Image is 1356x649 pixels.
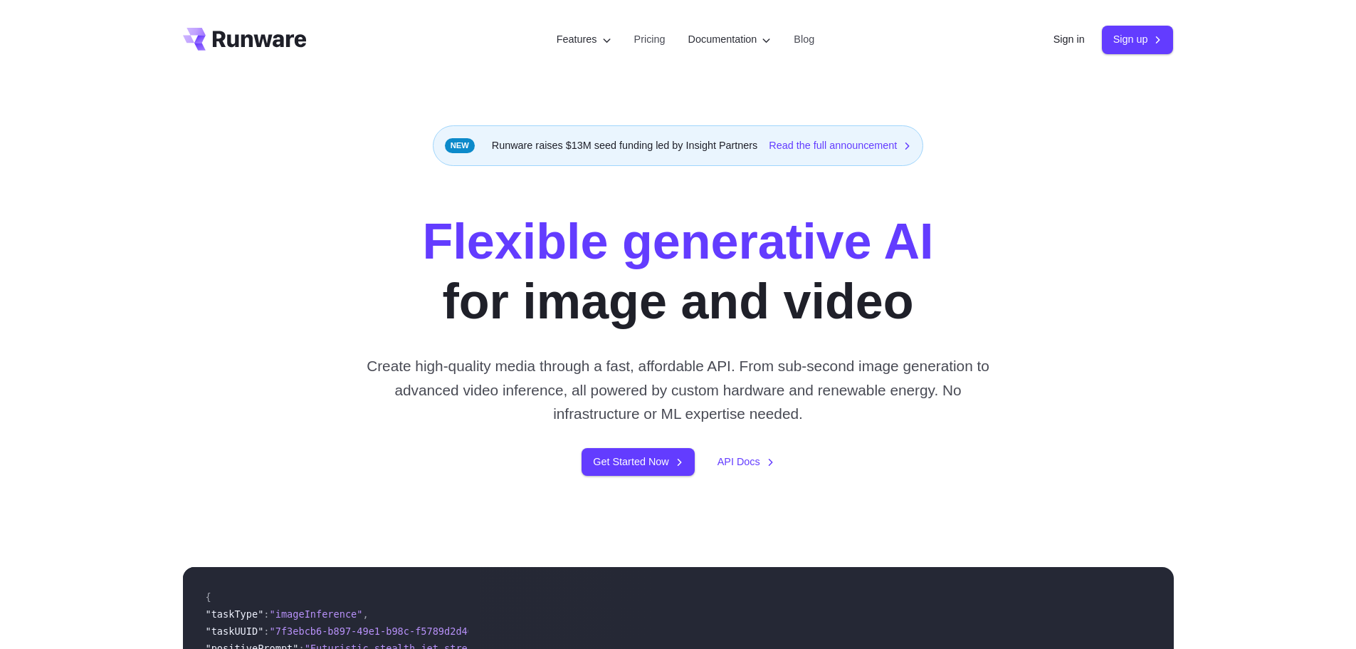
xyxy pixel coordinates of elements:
div: Runware raises $13M seed funding led by Insight Partners [433,125,924,166]
a: Sign in [1053,31,1085,48]
h1: for image and video [422,212,933,331]
a: Sign up [1102,26,1174,53]
span: "7f3ebcb6-b897-49e1-b98c-f5789d2d40d7" [270,625,491,637]
a: Pricing [634,31,666,48]
span: : [263,625,269,637]
span: "taskUUID" [206,625,264,637]
span: , [362,608,368,620]
label: Features [557,31,611,48]
a: API Docs [718,454,774,470]
span: "taskType" [206,608,264,620]
label: Documentation [688,31,772,48]
span: "imageInference" [270,608,363,620]
p: Create high-quality media through a fast, affordable API. From sub-second image generation to adv... [361,354,995,425]
a: Read the full announcement [769,137,911,154]
a: Get Started Now [582,448,694,476]
a: Go to / [183,28,307,51]
span: { [206,591,211,603]
a: Blog [794,31,814,48]
strong: Flexible generative AI [422,214,933,269]
span: : [263,608,269,620]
